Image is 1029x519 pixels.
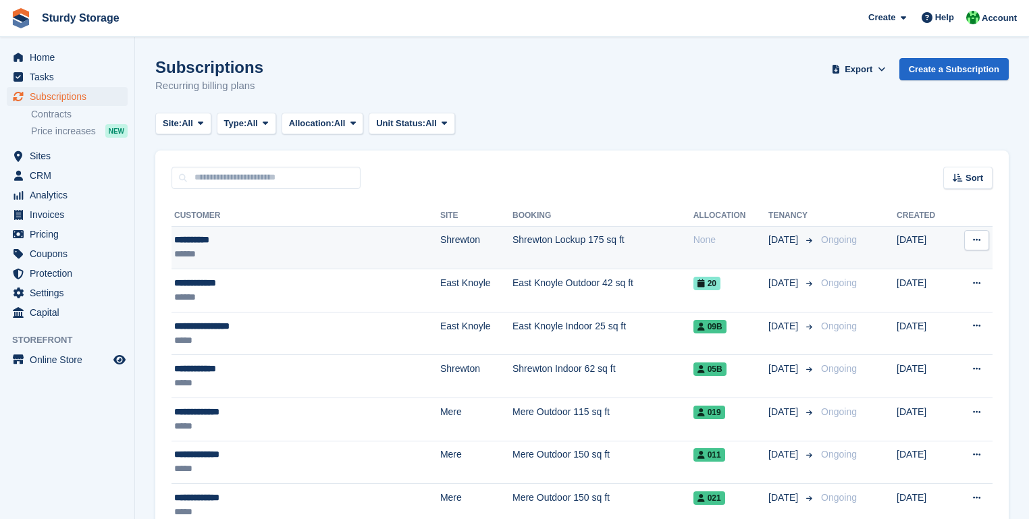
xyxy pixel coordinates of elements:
td: Shrewton [440,355,512,398]
a: menu [7,87,128,106]
p: Recurring billing plans [155,78,263,94]
span: [DATE] [768,491,801,505]
a: menu [7,303,128,322]
span: Storefront [12,333,134,347]
td: [DATE] [897,269,952,312]
a: menu [7,186,128,204]
span: 20 [693,277,720,290]
span: Account [982,11,1017,25]
span: 019 [693,406,725,419]
span: 021 [693,491,725,505]
span: Ongoing [821,492,857,503]
div: NEW [105,124,128,138]
td: [DATE] [897,226,952,269]
span: Capital [30,303,111,322]
a: menu [7,350,128,369]
span: Subscriptions [30,87,111,106]
span: 09B [693,320,727,333]
span: [DATE] [768,362,801,376]
span: Export [845,63,872,76]
span: 011 [693,448,725,462]
span: Invoices [30,205,111,224]
span: Sort [966,171,983,185]
td: Shrewton Indoor 62 sq ft [512,355,693,398]
span: Ongoing [821,449,857,460]
td: Shrewton Lockup 175 sq ft [512,226,693,269]
span: Ongoing [821,363,857,374]
button: Unit Status: All [369,113,454,135]
span: Price increases [31,125,96,138]
a: menu [7,205,128,224]
td: East Knoyle Indoor 25 sq ft [512,312,693,355]
span: [DATE] [768,233,801,247]
span: Site: [163,117,182,130]
span: Online Store [30,350,111,369]
td: East Knoyle [440,269,512,312]
span: Create [868,11,895,24]
span: Analytics [30,186,111,204]
a: menu [7,146,128,165]
span: Sites [30,146,111,165]
td: Mere Outdoor 115 sq ft [512,398,693,441]
th: Booking [512,205,693,227]
span: Help [935,11,954,24]
a: Preview store [111,352,128,368]
span: Ongoing [821,406,857,417]
td: East Knoyle [440,312,512,355]
span: All [425,117,437,130]
th: Tenancy [768,205,816,227]
a: Price increases NEW [31,124,128,138]
span: Pricing [30,225,111,244]
span: Tasks [30,67,111,86]
th: Customer [171,205,440,227]
a: menu [7,244,128,263]
a: menu [7,166,128,185]
span: Allocation: [289,117,334,130]
span: Type: [224,117,247,130]
td: Mere [440,441,512,484]
th: Allocation [693,205,768,227]
span: Settings [30,283,111,302]
a: menu [7,67,128,86]
td: Mere Outdoor 150 sq ft [512,441,693,484]
td: [DATE] [897,441,952,484]
span: [DATE] [768,447,801,462]
a: Create a Subscription [899,58,1009,80]
span: Ongoing [821,234,857,245]
div: None [693,233,768,247]
span: Home [30,48,111,67]
span: All [182,117,193,130]
a: menu [7,225,128,244]
a: Contracts [31,108,128,121]
td: [DATE] [897,312,952,355]
button: Site: All [155,113,211,135]
td: Shrewton [440,226,512,269]
span: All [246,117,258,130]
a: menu [7,264,128,283]
span: [DATE] [768,319,801,333]
span: All [334,117,346,130]
td: Mere [440,398,512,441]
a: Sturdy Storage [36,7,125,29]
button: Export [829,58,889,80]
span: Unit Status: [376,117,425,130]
th: Created [897,205,952,227]
th: Site [440,205,512,227]
span: Ongoing [821,277,857,288]
span: [DATE] [768,276,801,290]
td: [DATE] [897,355,952,398]
span: Coupons [30,244,111,263]
span: Ongoing [821,321,857,331]
td: East Knoyle Outdoor 42 sq ft [512,269,693,312]
img: stora-icon-8386f47178a22dfd0bd8f6a31ec36ba5ce8667c1dd55bd0f319d3a0aa187defe.svg [11,8,31,28]
a: menu [7,48,128,67]
span: [DATE] [768,405,801,419]
h1: Subscriptions [155,58,263,76]
a: menu [7,283,128,302]
span: CRM [30,166,111,185]
button: Type: All [217,113,276,135]
span: 05B [693,362,727,376]
button: Allocation: All [282,113,364,135]
img: Simon Sturdy [966,11,980,24]
span: Protection [30,264,111,283]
